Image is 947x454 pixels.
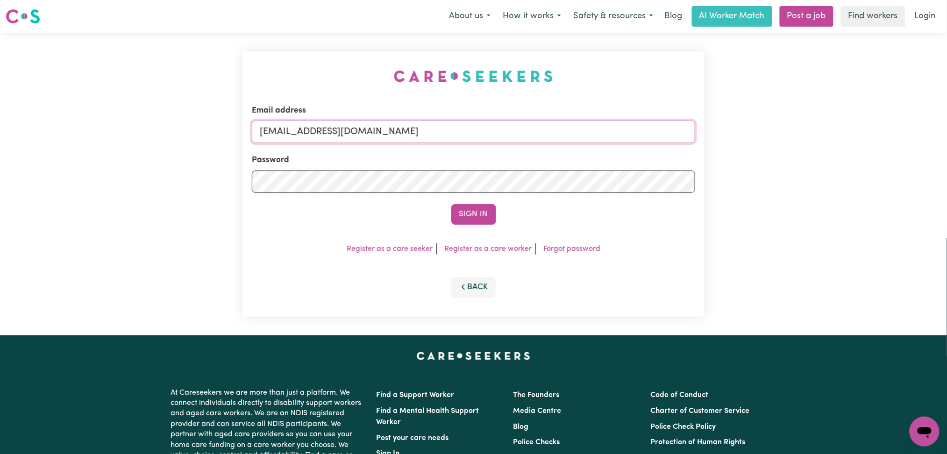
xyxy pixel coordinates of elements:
a: Register as a care seeker [347,245,433,253]
a: Find a Support Worker [377,391,455,399]
a: Police Check Policy [650,423,716,431]
a: The Founders [513,391,560,399]
a: Protection of Human Rights [650,439,745,446]
img: Careseekers logo [6,8,40,25]
button: Back [451,277,496,298]
a: Careseekers home page [417,352,530,360]
a: Police Checks [513,439,560,446]
input: Email address [252,121,696,143]
a: Post your care needs [377,434,449,442]
a: Login [909,6,941,27]
a: AI Worker Match [692,6,772,27]
label: Password [252,154,289,166]
label: Email address [252,105,306,117]
a: Forgot password [543,245,600,253]
a: Code of Conduct [650,391,708,399]
iframe: Button to launch messaging window [910,417,940,447]
a: Register as a care worker [444,245,532,253]
a: Find a Mental Health Support Worker [377,407,479,426]
a: Careseekers logo [6,6,40,27]
button: Safety & resources [567,7,659,26]
button: About us [443,7,497,26]
a: Blog [513,423,529,431]
button: Sign In [451,204,496,225]
button: How it works [497,7,567,26]
a: Blog [659,6,688,27]
a: Charter of Customer Service [650,407,749,415]
a: Find workers [841,6,905,27]
a: Media Centre [513,407,562,415]
a: Post a job [780,6,833,27]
